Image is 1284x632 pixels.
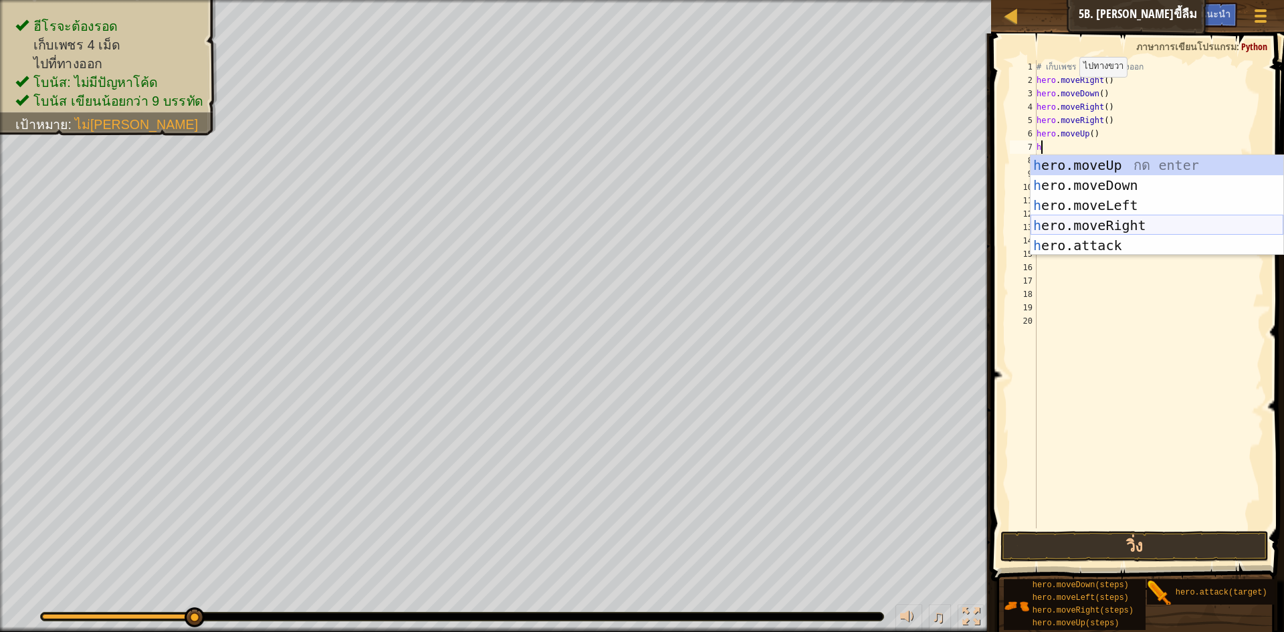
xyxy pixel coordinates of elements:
span: hero.moveRight(steps) [1033,606,1134,615]
button: ♫ [929,605,952,632]
span: hero.moveUp(steps) [1033,619,1119,628]
div: 12 [1010,207,1037,221]
div: 5 [1010,114,1037,127]
span: : [1237,40,1241,53]
span: hero.attack(target) [1176,588,1267,597]
div: 7 [1010,140,1037,154]
div: 6 [1010,127,1037,140]
div: 11 [1010,194,1037,207]
span: Python [1241,40,1267,53]
span: ไม่[PERSON_NAME] [75,117,198,132]
div: 2 [1010,74,1037,87]
li: ไปที่ทางออก [15,54,203,73]
button: สลับเป็นเต็มจอ [958,605,984,632]
div: 16 [1010,261,1037,274]
div: 14 [1010,234,1037,247]
li: โบนัส: ไม่มีปัญหาโค้ด [15,73,203,92]
span: เป้าหมาย [15,117,68,132]
div: 17 [1010,274,1037,288]
span: : [68,117,76,132]
span: hero.moveDown(steps) [1033,581,1129,590]
div: 10 [1010,181,1037,194]
div: 3 [1010,87,1037,100]
img: portrait.png [1147,581,1172,606]
span: ฮีโรจะต้องรอด [33,19,118,33]
div: 1 [1010,60,1037,74]
div: 18 [1010,288,1037,301]
div: 4 [1010,100,1037,114]
span: โบนัส เขียนน้อยกว่า 9 บรรทัด [33,94,203,108]
button: วิ่ง [1000,531,1269,562]
div: 13 [1010,221,1037,234]
div: 19 [1010,301,1037,314]
span: hero.moveLeft(steps) [1033,593,1129,603]
img: portrait.png [1004,593,1029,619]
div: 9 [1010,167,1037,181]
span: ภาษาการเขียนโปรแกรม [1136,40,1237,53]
div: 20 [1010,314,1037,328]
button: แสดงเมนูเกมส์ [1244,3,1277,34]
li: โบนัส เขียนน้อยกว่า 9 บรรทัด [15,92,203,110]
span: โบนัส: ไม่มีปัญหาโค้ด [33,75,158,90]
span: ไปที่ทางออก [33,56,102,71]
li: เก็บเพชร 4 เม็ด [15,35,203,54]
li: ฮีโรจะต้องรอด [15,17,203,35]
span: ♫ [932,607,945,627]
div: 8 [1010,154,1037,167]
div: 15 [1010,247,1037,261]
span: คำแนะนำ [1189,7,1230,20]
span: เก็บเพชร 4 เม็ด [33,37,120,52]
code: ไปทางขวา [1083,62,1123,72]
button: ปรับระดับเสียง [895,605,922,632]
